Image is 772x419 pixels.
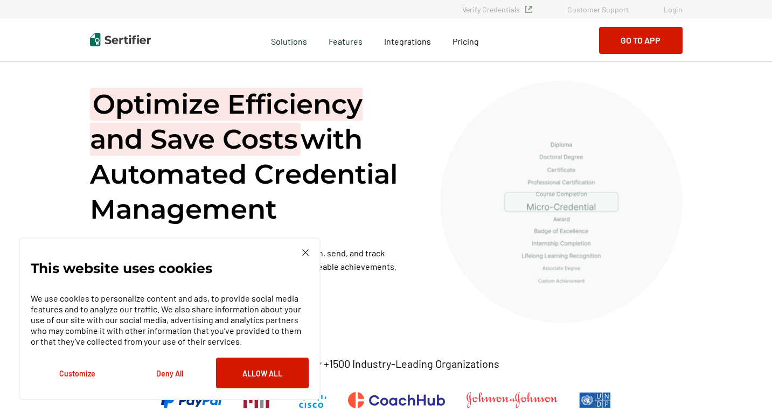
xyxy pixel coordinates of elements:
[244,392,275,408] img: Massachusetts Institute of Technology
[31,263,212,274] p: This website uses cookies
[31,358,123,388] button: Customize
[302,249,309,256] img: Cookie Popup Close
[90,87,413,227] h1: with Automated Credential Management
[348,392,445,408] img: CoachHub
[216,358,309,388] button: Allow All
[90,33,151,46] img: Sertifier | Digital Credentialing Platform
[579,392,611,408] img: UNDP
[664,5,683,14] a: Login
[543,266,580,270] g: Associate Degree
[525,6,532,13] img: Verified
[90,88,363,156] span: Optimize Efficiency and Save Costs
[567,5,629,14] a: Customer Support
[123,358,216,388] button: Deny All
[453,33,479,47] a: Pricing
[329,33,363,47] span: Features
[718,367,772,419] iframe: Chat Widget
[31,293,309,347] p: We use cookies to personalize content and ads, to provide social media features and to analyze ou...
[296,392,326,408] img: Cisco
[384,33,431,47] a: Integrations
[271,33,307,47] span: Solutions
[599,27,683,54] button: Go to App
[467,392,557,408] img: Johnson & Johnson
[161,392,222,408] img: PayPal
[462,5,532,14] a: Verify Credentials
[273,357,499,371] p: Trusted by +1500 Industry-Leading Organizations
[384,36,431,46] span: Integrations
[453,36,479,46] span: Pricing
